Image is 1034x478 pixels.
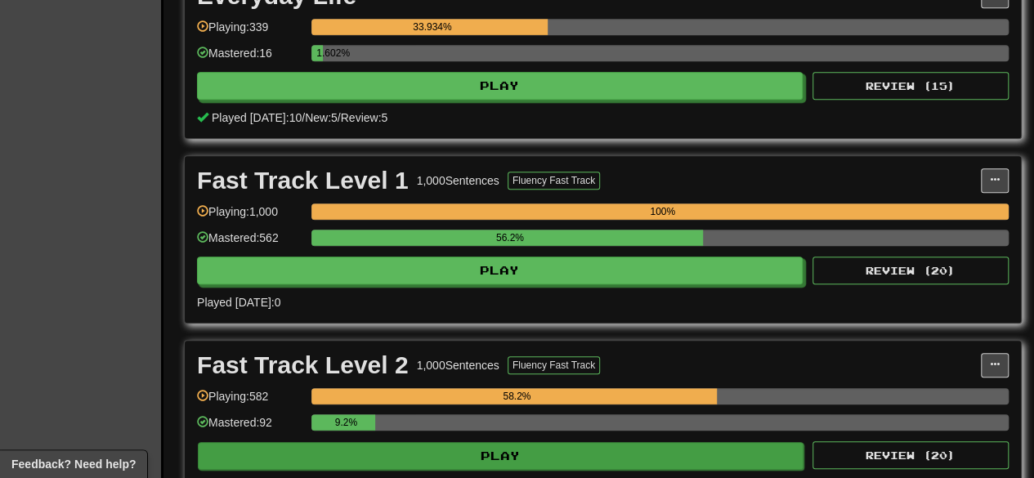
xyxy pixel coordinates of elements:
[197,203,303,230] div: Playing: 1,000
[812,72,1009,100] button: Review (15)
[508,356,600,374] button: Fluency Fast Track
[197,414,303,441] div: Mastered: 92
[316,230,703,246] div: 56.2%
[197,45,303,72] div: Mastered: 16
[341,111,388,124] span: Review: 5
[316,45,322,61] div: 1.602%
[316,414,375,431] div: 9.2%
[316,19,548,35] div: 33.934%
[316,388,717,404] div: 58.2%
[198,442,803,470] button: Play
[212,111,302,124] span: Played [DATE]: 10
[197,72,803,100] button: Play
[197,296,280,309] span: Played [DATE]: 0
[508,172,600,190] button: Fluency Fast Track
[197,230,303,257] div: Mastered: 562
[302,111,305,124] span: /
[417,357,499,373] div: 1,000 Sentences
[338,111,341,124] span: /
[197,353,409,377] div: Fast Track Level 2
[305,111,338,124] span: New: 5
[812,441,1009,469] button: Review (20)
[316,203,1009,220] div: 100%
[417,172,499,189] div: 1,000 Sentences
[197,257,803,284] button: Play
[11,456,136,472] span: Open feedback widget
[197,388,303,415] div: Playing: 582
[197,19,303,46] div: Playing: 339
[812,257,1009,284] button: Review (20)
[197,168,409,193] div: Fast Track Level 1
